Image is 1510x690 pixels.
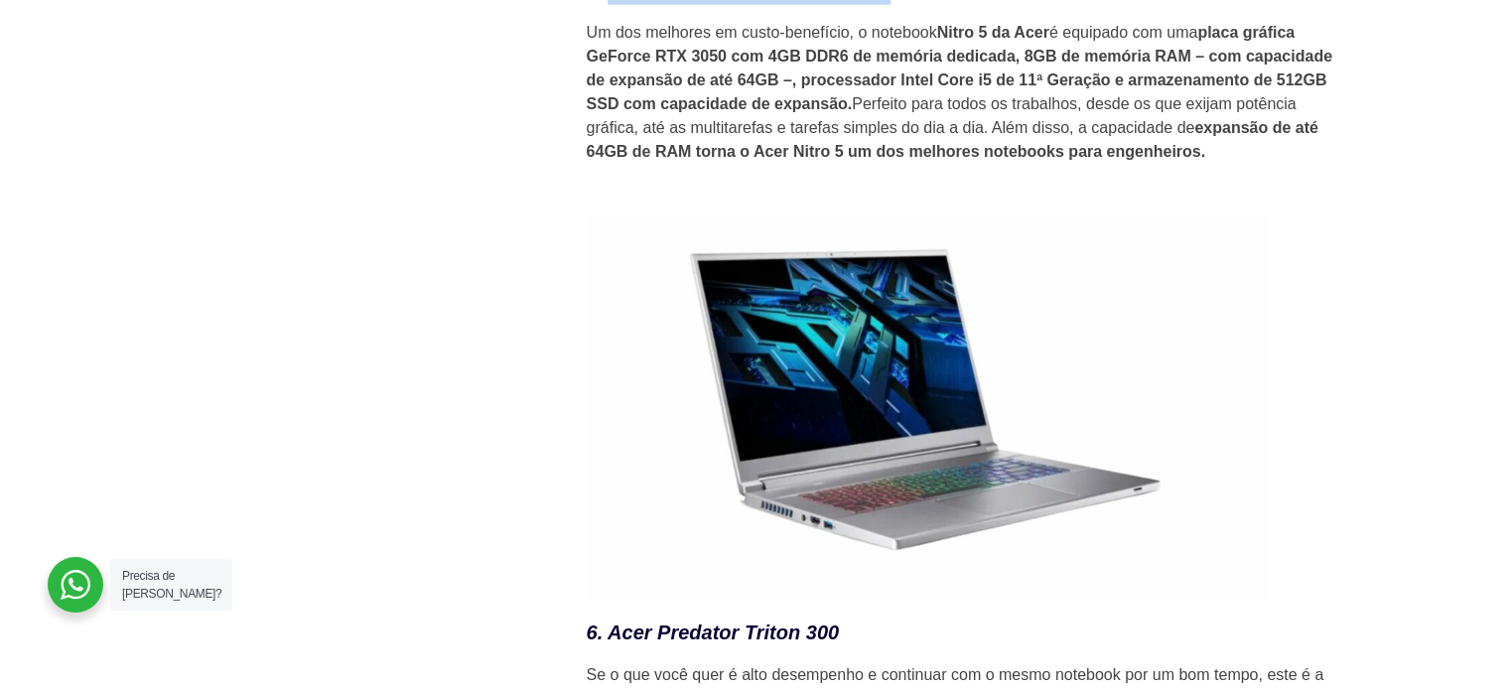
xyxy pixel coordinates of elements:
[587,21,1341,164] p: Um dos melhores em custo-benefício, o notebook é equipado com uma Perfeito para todos os trabalho...
[587,119,1318,160] strong: expansão de até 64GB de RAM torna o Acer Nitro 5 um dos melhores notebooks para engenheiros.
[587,24,1332,112] strong: placa gráfica GeForce RTX 3050 com 4GB DDR6 de memória dedicada, 8GB de memória RAM – com capacid...
[122,569,221,601] span: Precisa de [PERSON_NAME]?
[587,217,1268,602] img: Melhores notebooks para engenheiros
[587,621,840,643] em: 6. Acer Predator Triton 300
[1411,595,1510,690] iframe: Chat Widget
[1411,595,1510,690] div: Widget de chat
[937,24,1049,41] strong: Nitro 5 da Acer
